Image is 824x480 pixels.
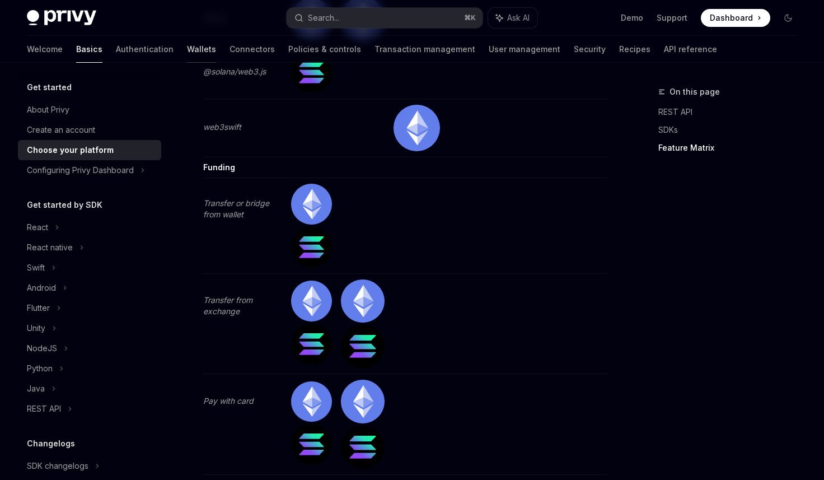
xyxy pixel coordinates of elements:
div: Android [27,281,56,295]
a: Dashboard [701,9,770,27]
img: ethereum.png [341,380,384,423]
strong: Funding [203,162,235,172]
img: solana.png [291,424,332,465]
div: About Privy [27,103,69,116]
img: solana.png [291,324,332,365]
img: ethereum.png [341,279,384,323]
div: Configuring Privy Dashboard [27,164,134,177]
img: solana.png [341,325,384,368]
a: Basics [76,36,102,63]
div: Swift [27,261,45,274]
a: Demo [621,12,643,24]
a: Recipes [619,36,650,63]
button: Ask AI [488,8,537,28]
img: solana.png [291,52,332,93]
span: Ask AI [507,12,530,24]
em: Transfer or bridge from wallet [203,198,269,219]
a: Policies & controls [288,36,361,63]
div: Search... [308,11,339,25]
h5: Get started [27,81,72,94]
img: ethereum.png [291,381,332,422]
div: REST API [27,402,61,416]
img: dark logo [27,10,96,26]
em: @solana/web3.js [203,67,266,76]
a: Transaction management [374,36,475,63]
a: Security [574,36,606,63]
img: solana.png [341,426,384,469]
a: Authentication [116,36,174,63]
em: web3swift [203,122,241,132]
div: NodeJS [27,342,57,355]
img: solana.png [291,227,332,268]
em: Transfer from exchange [203,295,252,316]
div: Python [27,362,53,375]
div: Unity [27,321,45,335]
a: Choose your platform [18,140,161,160]
a: Wallets [187,36,216,63]
span: On this page [669,85,720,99]
a: SDKs [658,121,806,139]
a: Connectors [230,36,275,63]
h5: Changelogs [27,437,75,450]
div: Flutter [27,301,50,315]
img: ethereum.png [394,105,440,151]
div: React native [27,241,73,254]
div: SDK changelogs [27,459,88,473]
em: Pay with card [203,396,254,406]
a: User management [489,36,560,63]
div: Java [27,382,45,395]
div: React [27,221,48,234]
span: Dashboard [710,12,753,24]
div: Create an account [27,123,95,137]
h5: Get started by SDK [27,198,102,212]
button: Toggle dark mode [779,9,797,27]
a: About Privy [18,100,161,120]
a: REST API [658,103,806,121]
a: Welcome [27,36,63,63]
a: Feature Matrix [658,139,806,157]
span: ⌘ K [464,13,476,22]
a: Create an account [18,120,161,140]
img: ethereum.png [291,281,332,321]
img: ethereum.png [291,184,332,225]
div: Choose your platform [27,143,114,157]
button: Search...⌘K [287,8,483,28]
a: Support [657,12,687,24]
a: API reference [664,36,717,63]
